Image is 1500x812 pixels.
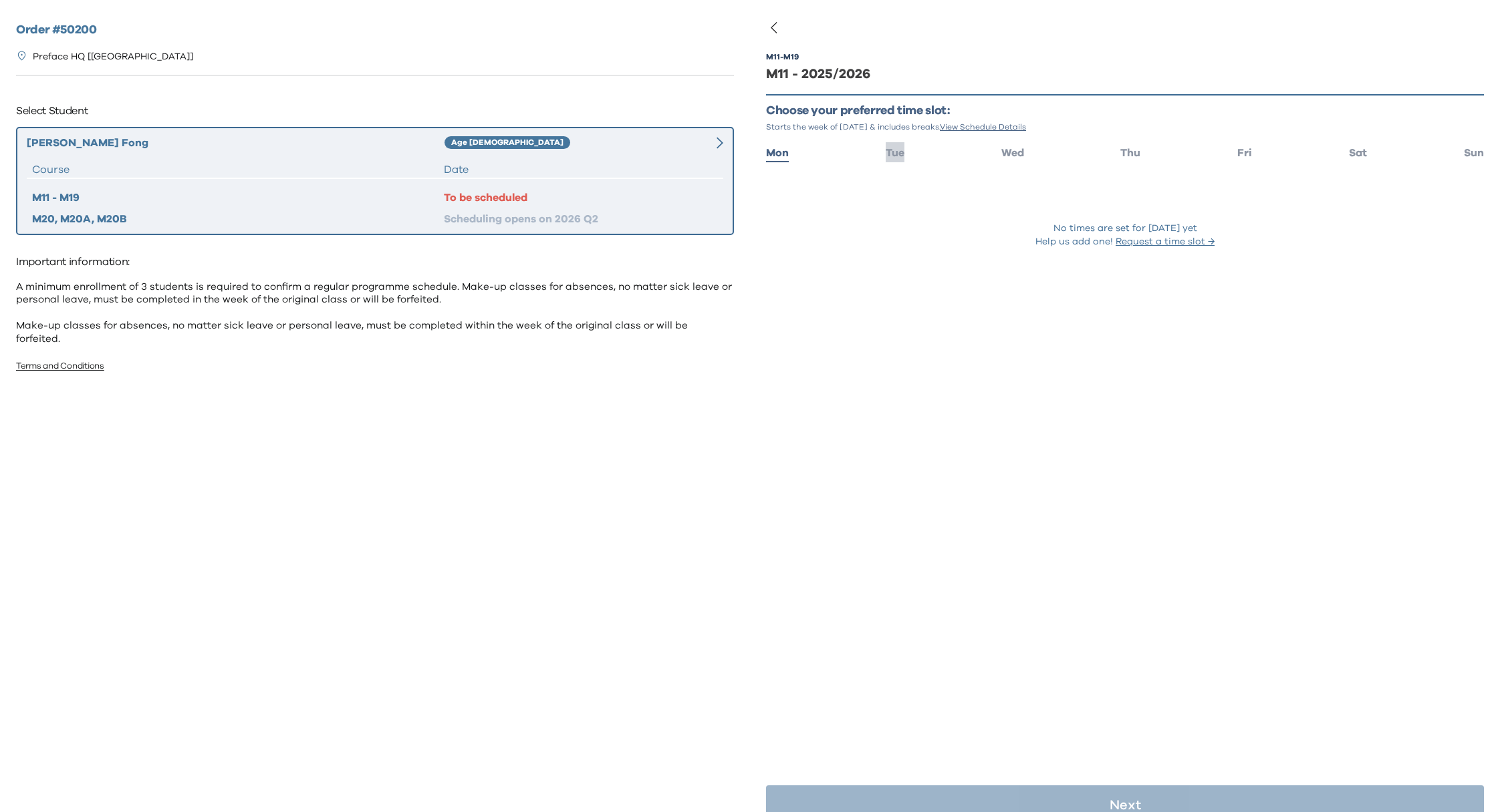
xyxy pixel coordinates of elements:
[16,362,104,371] a: Terms and Conditions
[1001,148,1024,158] span: Wed
[1053,222,1197,235] p: No times are set for [DATE] yet
[33,50,193,64] p: Preface HQ [[GEOGRAPHIC_DATA]]
[940,123,1026,131] span: View Schedule Details
[32,190,444,206] div: M11 - M19
[16,280,734,346] p: A minimum enrollment of 3 students is required to confirm a regular programme schedule. Make-up c...
[766,122,1484,132] p: Starts the week of [DATE] & includes breaks.
[1120,148,1140,158] span: Thu
[445,136,570,150] div: Age [DEMOGRAPHIC_DATA]
[1349,148,1367,158] span: Sat
[444,162,718,178] div: Date
[766,65,1484,83] div: M11 - 2025/2026
[27,135,445,151] div: [PERSON_NAME] Fong
[444,211,718,227] div: Scheduling opens on 2026 Q2
[32,211,444,227] div: M20, M20A, M20B
[1110,799,1141,812] p: Next
[16,21,734,39] h2: Order # 50200
[444,190,718,206] div: To be scheduled
[32,162,444,178] div: Course
[766,104,1484,119] p: Choose your preferred time slot:
[16,100,734,122] p: Select Student
[766,51,799,62] div: M11 - M19
[1464,148,1484,158] span: Sun
[1237,148,1252,158] span: Fri
[886,148,904,158] span: Tue
[1035,235,1215,248] p: Help us add one!
[16,251,734,272] p: Important information:
[766,148,789,158] span: Mon
[1116,235,1215,248] button: Request a time slot →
